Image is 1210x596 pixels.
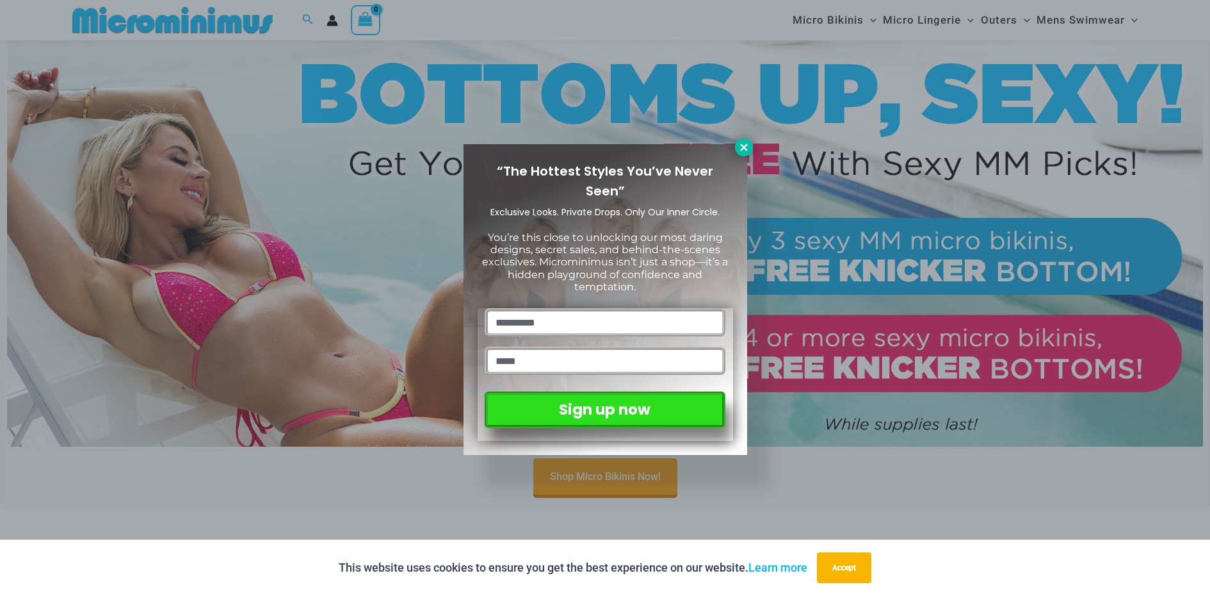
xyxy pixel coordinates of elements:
[482,231,728,293] span: You’re this close to unlocking our most daring designs, secret sales, and behind-the-scenes exclu...
[748,561,807,574] a: Learn more
[490,206,720,219] span: Exclusive Looks. Private Drops. Only Our Inner Circle.
[339,558,807,577] p: This website uses cookies to ensure you get the best experience on our website.
[817,552,871,583] button: Accept
[497,162,713,200] span: “The Hottest Styles You’ve Never Seen”
[485,392,725,428] button: Sign up now
[735,138,753,156] button: Close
